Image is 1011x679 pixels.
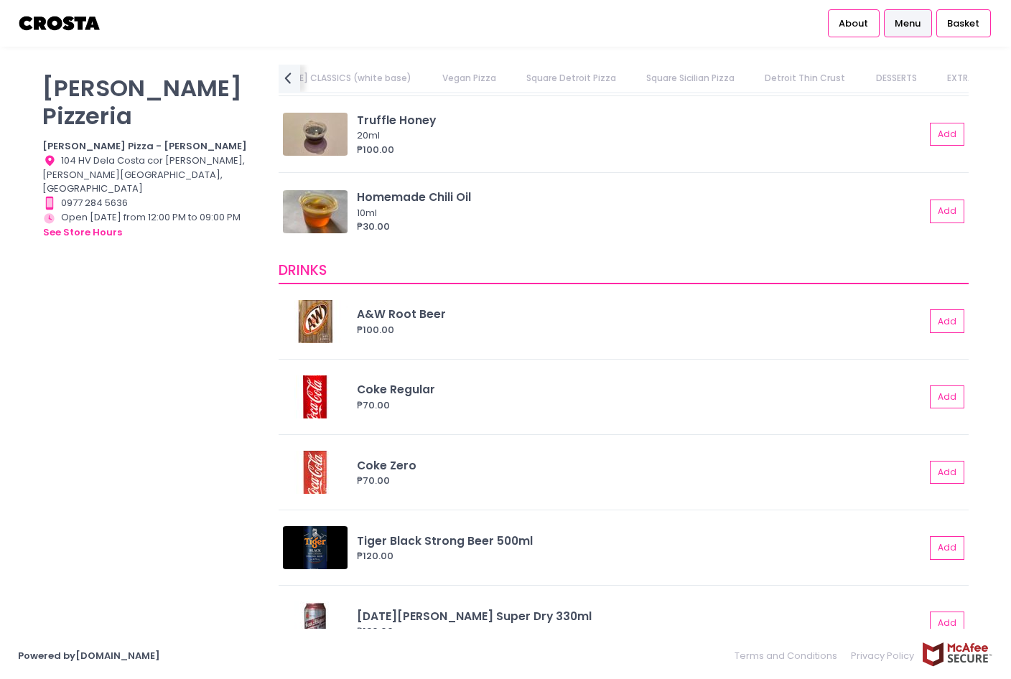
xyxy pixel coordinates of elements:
[930,309,964,333] button: Add
[357,220,925,234] div: ₱30.00
[279,261,327,280] span: DRINKS
[357,206,921,220] div: 10ml
[283,601,348,645] img: San Miguel Super Dry 330ml
[357,306,925,322] div: A&W Root Beer
[921,642,993,667] img: mcafee-secure
[42,139,247,153] b: [PERSON_NAME] Pizza - [PERSON_NAME]
[633,65,749,92] a: Square Sicilian Pizza
[42,196,261,210] div: 0977 284 5636
[357,189,925,205] div: Homemade Chili Oil
[884,9,932,37] a: Menu
[283,451,348,494] img: Coke Zero
[751,65,859,92] a: Detroit Thin Crust
[930,536,964,560] button: Add
[357,474,925,488] div: ₱70.00
[357,112,925,128] div: Truffle Honey
[930,200,964,223] button: Add
[428,65,510,92] a: Vegan Pizza
[357,608,925,624] div: [DATE][PERSON_NAME] Super Dry 330ml
[930,612,964,635] button: Add
[930,123,964,146] button: Add
[357,143,925,157] div: ₱100.00
[735,642,844,670] a: Terms and Conditions
[357,128,921,143] div: 20ml
[933,65,992,92] a: EXTRAS
[844,642,922,670] a: Privacy Policy
[42,74,261,130] p: [PERSON_NAME] Pizzeria
[930,461,964,484] button: Add
[357,624,925,639] div: ₱130.00
[42,225,123,240] button: see store hours
[839,17,868,31] span: About
[357,457,925,474] div: Coke Zero
[42,154,261,196] div: 104 HV Dela Costa cor [PERSON_NAME], [PERSON_NAME][GEOGRAPHIC_DATA], [GEOGRAPHIC_DATA]
[283,300,348,343] img: A&W Root Beer
[42,210,261,240] div: Open [DATE] from 12:00 PM to 09:00 PM
[895,17,921,31] span: Menu
[357,398,925,413] div: ₱70.00
[283,113,348,156] img: Truffle Honey
[828,9,880,37] a: About
[930,385,964,409] button: Add
[947,17,979,31] span: Basket
[283,526,348,569] img: Tiger Black Strong Beer 500ml
[512,65,630,92] a: Square Detroit Pizza
[357,381,925,398] div: Coke Regular
[862,65,931,92] a: DESSERTS
[357,323,925,337] div: ₱100.00
[223,65,426,92] a: [PERSON_NAME] CLASSICS (white base)
[283,190,348,233] img: Homemade Chili Oil
[18,649,160,662] a: Powered by[DOMAIN_NAME]
[283,375,348,418] img: Coke Regular
[18,11,102,36] img: logo
[357,533,925,549] div: Tiger Black Strong Beer 500ml
[357,549,925,563] div: ₱120.00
